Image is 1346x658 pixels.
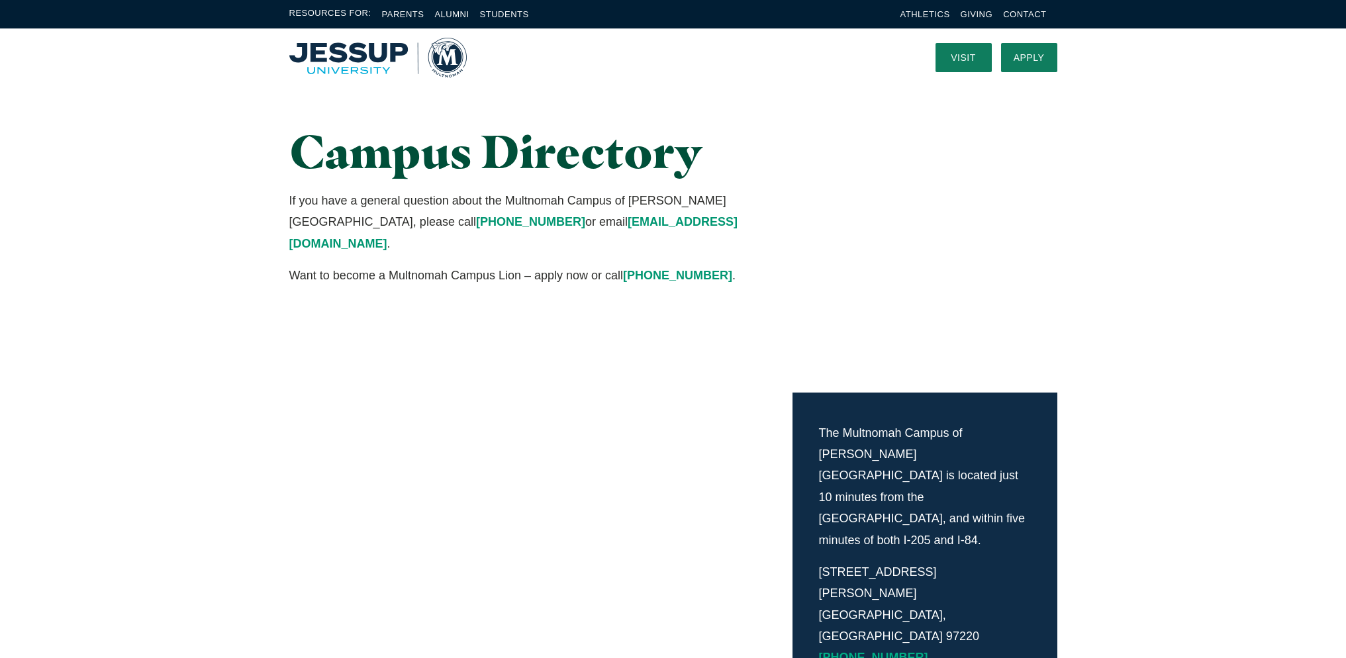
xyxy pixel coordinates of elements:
[289,215,738,250] a: [EMAIL_ADDRESS][DOMAIN_NAME]
[289,126,793,177] h1: Campus Directory
[382,9,424,19] a: Parents
[819,422,1031,551] p: The Multnomah Campus of [PERSON_NAME][GEOGRAPHIC_DATA] is located just 10 minutes from the [GEOGR...
[480,9,529,19] a: Students
[289,38,467,77] a: Home
[289,190,793,254] p: If you have a general question about the Multnomah Campus of [PERSON_NAME][GEOGRAPHIC_DATA], plea...
[936,43,992,72] a: Visit
[289,38,467,77] img: Multnomah University Logo
[900,9,950,19] a: Athletics
[289,265,793,286] p: Want to become a Multnomah Campus Lion – apply now or call .
[289,7,371,22] span: Resources For:
[961,9,993,19] a: Giving
[476,215,585,228] a: [PHONE_NUMBER]
[1003,9,1046,19] a: Contact
[1001,43,1057,72] a: Apply
[434,9,469,19] a: Alumni
[623,269,732,282] a: [PHONE_NUMBER]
